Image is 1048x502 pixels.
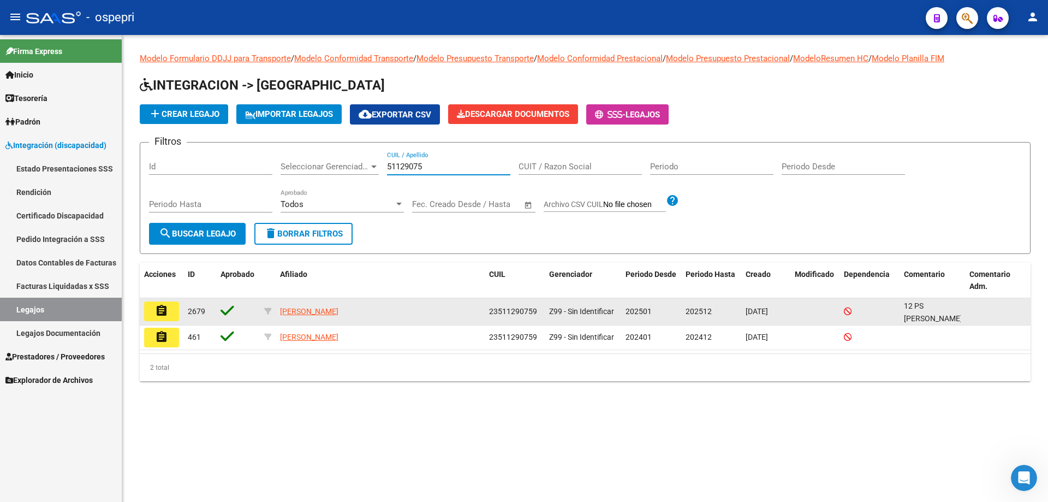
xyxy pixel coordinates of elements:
span: - ospepri [86,5,134,29]
span: Explorador de Archivos [5,374,93,386]
span: Z99 - Sin Identificar [549,333,614,341]
span: Padrón [5,116,40,128]
button: Open calendar [522,199,535,211]
div: / / / / / / [140,52,1031,381]
mat-icon: assignment [155,330,168,344]
span: Comentario Adm. [969,270,1010,291]
span: Crear Legajo [148,109,219,119]
input: Archivo CSV CUIL [603,200,666,210]
span: 23511290759 [489,333,537,341]
span: Aprobado [221,270,254,279]
span: Acciones [144,270,176,279]
span: Gerenciador [549,270,592,279]
datatable-header-cell: Dependencia [839,263,900,299]
span: [PERSON_NAME] [280,333,338,341]
a: ModeloResumen HC [793,54,868,63]
datatable-header-cell: Aprobado [216,263,260,299]
span: Creado [746,270,771,279]
input: Fecha inicio [412,199,456,209]
mat-icon: cloud_download [359,108,372,121]
mat-icon: person [1026,10,1039,23]
span: Buscar Legajo [159,229,236,239]
datatable-header-cell: Afiliado [276,263,485,299]
span: Dependencia [844,270,890,279]
mat-icon: menu [9,10,22,23]
span: Exportar CSV [359,110,431,120]
span: 461 [188,333,201,341]
span: Integración (discapacidad) [5,139,106,151]
span: Todos [281,199,303,209]
button: Crear Legajo [140,104,228,124]
span: 202512 [686,307,712,316]
span: Periodo Hasta [686,270,735,279]
span: Archivo CSV CUIL [544,200,603,209]
span: [DATE] [746,333,768,341]
span: [PERSON_NAME] [280,307,338,316]
mat-icon: search [159,227,172,240]
span: ID [188,270,195,279]
span: Inicio [5,69,33,81]
datatable-header-cell: Periodo Hasta [681,263,741,299]
span: 12 PS NOVELLINO XIMENA 12 PSICOPEDAGOGIA CASAS AGOSTINA 12 KINESIOLOGIA SILVESTRINI LUCIANA 8 FON... [904,302,969,459]
span: 202501 [626,307,652,316]
span: Tesorería [5,92,47,104]
datatable-header-cell: Periodo Desde [621,263,681,299]
datatable-header-cell: ID [183,263,216,299]
span: - [595,110,626,120]
a: Modelo Presupuesto Prestacional [666,54,790,63]
mat-icon: assignment [155,304,168,317]
button: Buscar Legajo [149,223,246,245]
span: 202401 [626,333,652,341]
span: CUIL [489,270,505,279]
button: Exportar CSV [350,104,440,125]
button: IMPORTAR LEGAJOS [236,104,342,124]
datatable-header-cell: Comentario [900,263,965,299]
span: Firma Express [5,45,62,57]
span: Periodo Desde [626,270,676,279]
datatable-header-cell: Creado [741,263,790,299]
span: Legajos [626,110,660,120]
datatable-header-cell: Modificado [790,263,839,299]
mat-icon: help [666,194,679,207]
span: INTEGRACION -> [GEOGRAPHIC_DATA] [140,78,385,93]
mat-icon: add [148,107,162,120]
button: Borrar Filtros [254,223,353,245]
span: Z99 - Sin Identificar [549,307,614,316]
span: 2679 [188,307,205,316]
mat-icon: delete [264,227,277,240]
a: Modelo Presupuesto Transporte [416,54,534,63]
span: Afiliado [280,270,307,279]
span: Prestadores / Proveedores [5,351,105,363]
a: Modelo Formulario DDJJ para Transporte [140,54,291,63]
h3: Filtros [149,134,187,149]
span: Descargar Documentos [457,109,569,119]
datatable-header-cell: Gerenciador [545,263,621,299]
span: Comentario [904,270,945,279]
button: -Legajos [586,104,669,125]
span: Borrar Filtros [264,229,343,239]
div: 2 total [140,354,1031,381]
span: Modificado [795,270,834,279]
a: Modelo Conformidad Prestacional [537,54,663,63]
datatable-header-cell: CUIL [485,263,545,299]
span: [DATE] [746,307,768,316]
datatable-header-cell: Comentario Adm. [965,263,1031,299]
a: Modelo Planilla FIM [872,54,944,63]
button: Descargar Documentos [448,104,578,124]
iframe: Intercom live chat [1011,465,1037,491]
span: 202412 [686,333,712,341]
span: IMPORTAR LEGAJOS [245,109,333,119]
span: Seleccionar Gerenciador [281,162,369,172]
a: Modelo Conformidad Transporte [294,54,413,63]
span: 23511290759 [489,307,537,316]
input: Fecha fin [466,199,519,209]
datatable-header-cell: Acciones [140,263,183,299]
